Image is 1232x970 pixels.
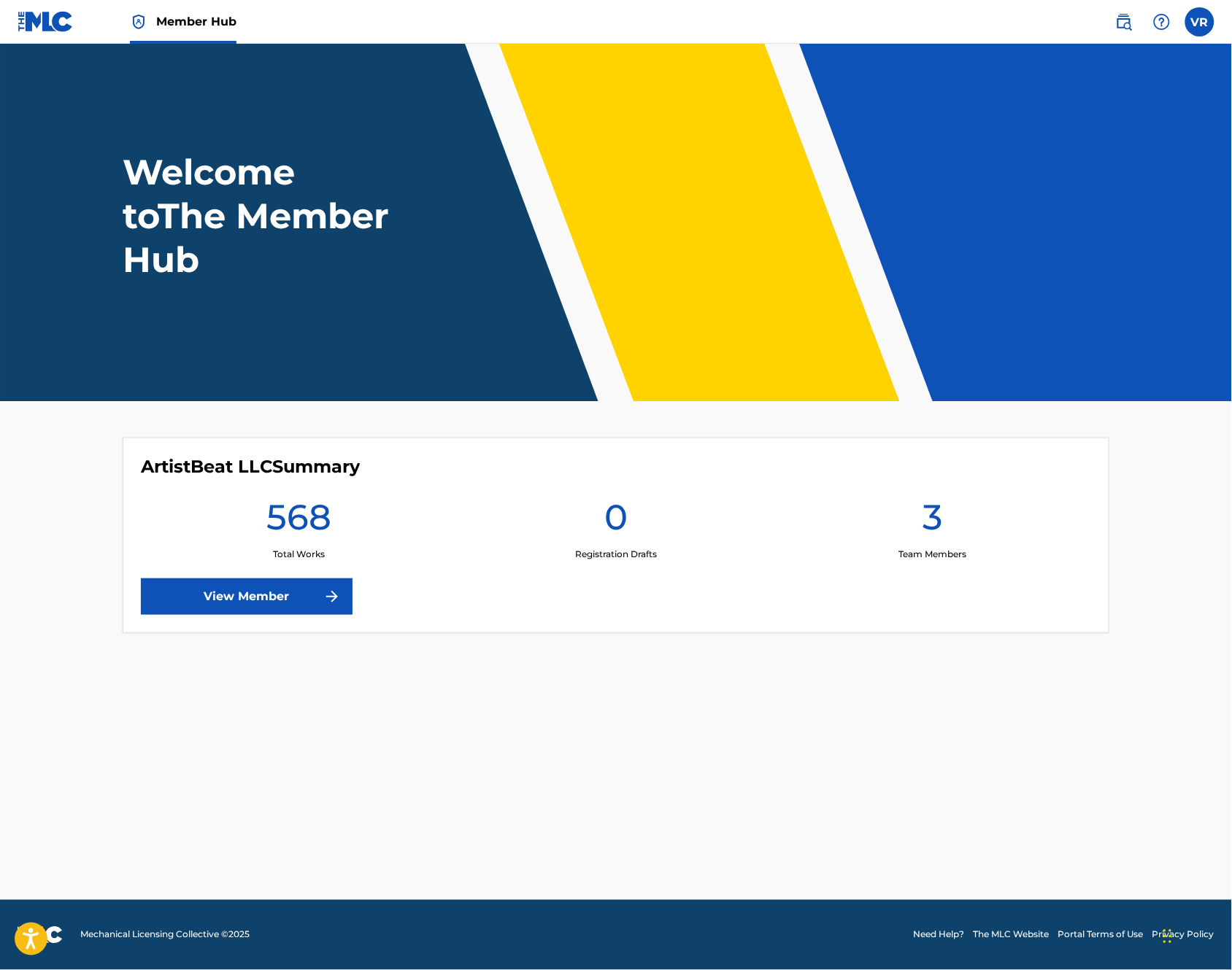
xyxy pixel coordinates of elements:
[156,13,236,30] span: Member Hub
[923,495,942,548] h1: 3
[974,928,1050,942] a: The MLC Website
[123,150,396,282] h1: Welcome to The Member Hub
[141,456,360,478] h4: ArtistBeat LLC
[1147,7,1177,36] div: Help
[1163,915,1172,958] div: Drag
[18,926,63,944] img: logo
[1058,928,1144,942] a: Portal Terms of Use
[604,495,628,548] h1: 0
[1152,928,1214,942] a: Privacy Policy
[1185,7,1214,36] div: User Menu
[914,928,965,942] a: Need Help?
[266,495,331,548] h1: 568
[1109,7,1139,36] a: Public Search
[18,11,74,32] img: MLC Logo
[130,13,147,31] img: Top Rightsholder
[575,548,657,561] p: Registration Drafts
[898,548,966,561] p: Team Members
[1115,13,1133,31] img: search
[1159,900,1232,970] iframe: Chat Widget
[141,578,353,615] a: View Member
[80,928,250,942] span: Mechanical Licensing Collective © 2025
[273,548,325,561] p: Total Works
[1153,13,1171,31] img: help
[323,588,341,605] img: f7272a7cc735f4ea7f67.svg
